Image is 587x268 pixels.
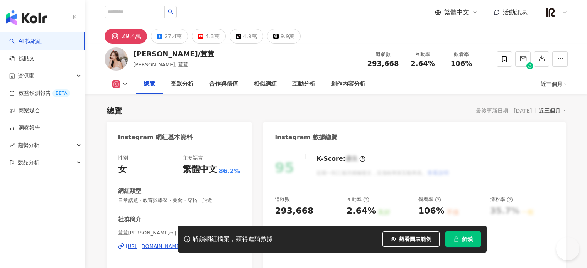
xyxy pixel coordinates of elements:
div: 最後更新日期：[DATE] [476,108,532,114]
span: 日常話題 · 教育與學習 · 美食 · 穿搭 · 旅遊 [118,197,240,204]
div: 解鎖網紅檔案，獲得進階數據 [193,235,273,243]
div: 性別 [118,155,128,162]
div: 29.4萬 [122,31,142,42]
button: 9.9萬 [267,29,301,44]
div: 社群簡介 [118,216,141,224]
span: 趨勢分析 [18,137,39,154]
div: 追蹤數 [367,51,399,58]
img: IR%20logo_%E9%BB%91.png [543,5,558,20]
div: 互動率 [347,196,369,203]
div: 總覽 [144,79,155,89]
div: 相似網紅 [254,79,277,89]
span: 2.64% [411,60,435,67]
div: 4.3萬 [205,31,219,42]
div: [PERSON_NAME]/荳荳 [134,49,215,59]
div: 互動分析 [292,79,315,89]
a: searchAI 找網紅 [9,37,42,45]
div: 互動率 [408,51,438,58]
a: 效益預測報告BETA [9,89,70,97]
a: 洞察報告 [9,124,40,132]
div: 漲粉率 [490,196,513,203]
div: 網紅類型 [118,187,141,195]
div: 總覽 [107,105,122,116]
div: 追蹤數 [275,196,290,203]
div: 觀看率 [418,196,441,203]
span: 解鎖 [462,236,473,242]
span: 觀看圖表範例 [399,236,431,242]
div: 近三個月 [539,106,566,116]
span: 繁體中文 [444,8,469,17]
button: 觀看圖表範例 [382,231,440,247]
span: 活動訊息 [503,8,528,16]
div: 合作與價值 [209,79,238,89]
a: 找貼文 [9,55,35,62]
div: 27.4萬 [164,31,182,42]
button: 解鎖 [445,231,481,247]
div: 繁體中文 [183,163,217,175]
a: 商案媒合 [9,107,40,115]
span: 86.2% [219,167,240,175]
span: search [168,9,173,15]
button: 4.3萬 [192,29,225,44]
button: 4.9萬 [230,29,263,44]
span: 資源庫 [18,67,34,84]
div: Instagram 網紅基本資料 [118,133,193,142]
button: 29.4萬 [105,29,147,44]
span: rise [9,143,15,148]
div: 9.9萬 [281,31,294,42]
span: 106% [451,60,472,67]
span: 293,668 [367,59,399,67]
div: 2.64% [347,205,376,217]
span: 競品分析 [18,154,39,171]
div: 女 [118,163,127,175]
div: 觀看率 [447,51,476,58]
div: 293,668 [275,205,313,217]
div: 106% [418,205,445,217]
div: 4.9萬 [243,31,257,42]
div: 受眾分析 [171,79,194,89]
span: [PERSON_NAME], 荳荳 [134,62,188,67]
div: 創作內容分析 [331,79,365,89]
div: Instagram 數據總覽 [275,133,337,142]
img: logo [6,10,47,25]
div: K-Score : [316,155,365,163]
div: 近三個月 [541,78,568,90]
div: 主要語言 [183,155,203,162]
button: 27.4萬 [151,29,188,44]
img: KOL Avatar [105,47,128,71]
